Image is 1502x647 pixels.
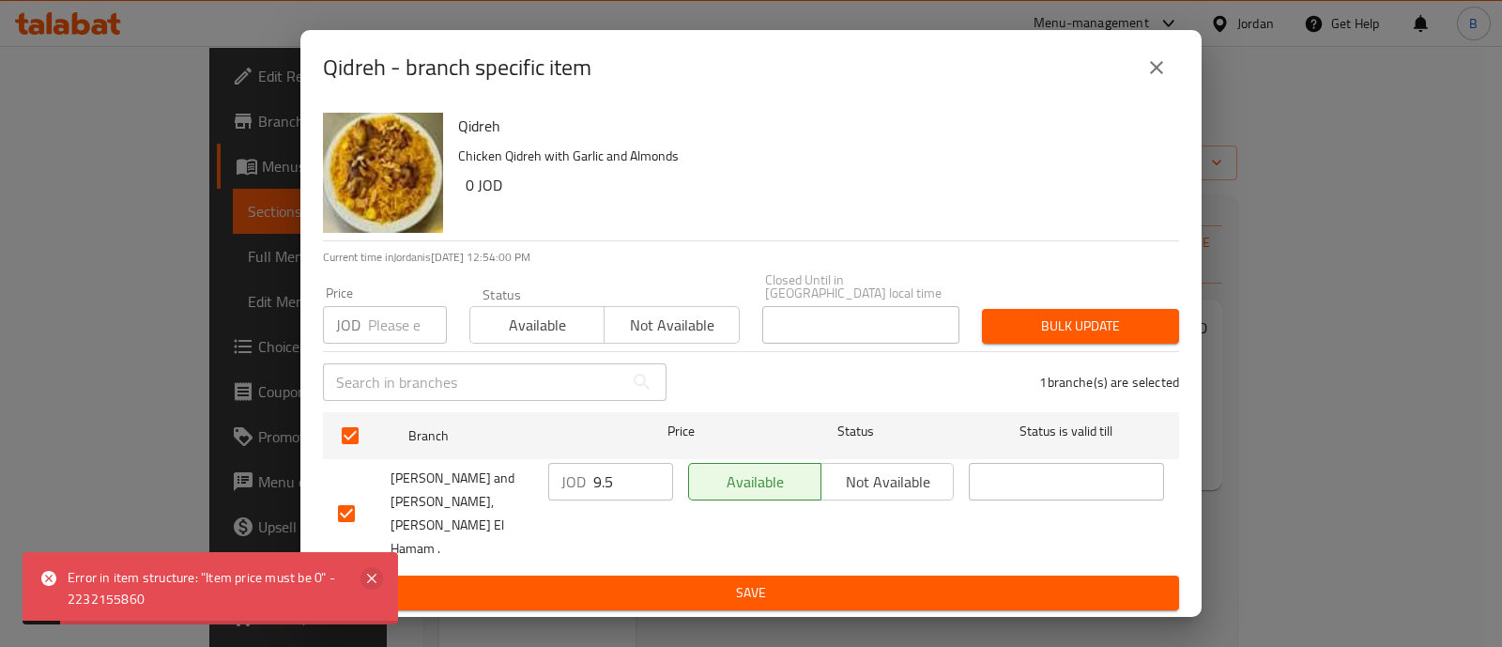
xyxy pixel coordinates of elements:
button: Available [469,306,605,344]
h6: 0 JOD [466,172,1164,198]
input: Please enter price [368,306,447,344]
button: close [1134,45,1179,90]
span: Status is valid till [969,420,1164,443]
span: Available [697,469,814,496]
input: Search in branches [323,363,623,401]
h2: Qidreh - branch specific item [323,53,591,83]
p: Chicken Qidreh with Garlic and Almonds [458,145,1164,168]
p: Current time in Jordan is [DATE] 12:54:00 PM [323,249,1179,266]
span: Not available [829,469,946,496]
input: Please enter price [593,463,673,501]
button: Not available [604,306,739,344]
button: Available [688,463,821,501]
span: Save [338,581,1164,605]
span: Branch [408,424,604,448]
p: 1 branche(s) are selected [1039,373,1179,392]
h6: Qidreh [458,113,1164,139]
span: Price [619,420,743,443]
button: Save [323,576,1179,610]
span: Status [759,420,954,443]
button: Bulk update [982,309,1179,344]
span: Not available [612,312,731,339]
span: Available [478,312,597,339]
button: Not available [820,463,954,501]
span: Bulk update [997,315,1164,338]
img: Qidreh [323,113,443,233]
p: JOD [336,314,360,336]
div: Error in item structure: "Item price must be 0" - 2232155860 [68,567,345,609]
p: JOD [561,470,586,493]
span: [PERSON_NAME] and [PERSON_NAME], [PERSON_NAME] El Hamam . [391,467,533,561]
